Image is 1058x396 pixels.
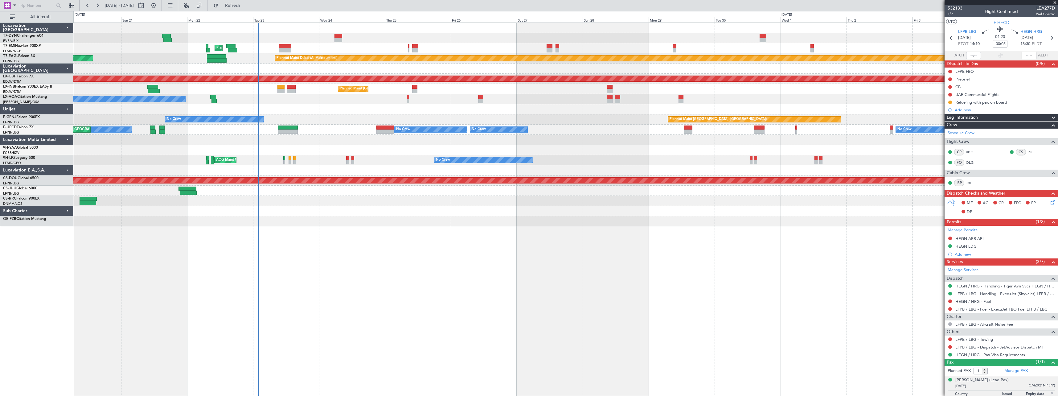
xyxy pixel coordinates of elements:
[277,54,337,63] div: Planned Maint Dubai (Al Maktoum Intl)
[3,181,19,186] a: LFPB/LBG
[3,217,16,221] span: OE-FZB
[3,191,19,196] a: LFPB/LBG
[955,337,993,342] a: LFPB / LBG - Towing
[3,75,34,78] a: LX-GBHFalcon 7X
[1020,41,1030,47] span: 18:30
[105,3,134,8] span: [DATE] - [DATE]
[947,138,970,145] span: Flight Crew
[955,107,1055,113] div: Add new
[955,291,1055,296] a: LFPB / LBG - Handling - ExecuJet (Skyvalet) LFPB / LBG
[436,155,450,165] div: No Crew
[954,179,964,186] div: ISP
[3,115,16,119] span: F-GPNJ
[3,176,39,180] a: CS-DOUGlobal 6500
[3,85,52,89] a: LX-INBFalcon 900EX EASy II
[3,146,38,150] a: 9H-YAAGlobal 5000
[3,49,21,53] a: LFMN/NCE
[3,156,35,160] a: 9H-LPZLegacy 500
[55,17,121,23] div: Sat 20
[3,217,46,221] a: OE-FZBCitation Mustang
[781,17,847,23] div: Wed 1
[946,19,957,24] button: UTC
[3,201,22,206] a: DNMM/LOS
[947,114,978,121] span: Leg Information
[1029,383,1055,388] span: C74ZX21NP (PP)
[947,328,960,336] span: Others
[955,76,970,82] div: Prebrief
[1020,35,1033,41] span: [DATE]
[3,95,47,99] a: LX-AOACitation Mustang
[3,54,18,58] span: T7-EAGL
[1049,390,1055,396] img: close
[670,115,767,124] div: Planned Maint [GEOGRAPHIC_DATA] ([GEOGRAPHIC_DATA])
[451,17,517,23] div: Fri 26
[948,368,971,374] label: Planned PAX
[3,151,19,155] a: FCBB/BZV
[3,100,39,104] a: [PERSON_NAME]/QSA
[958,35,971,41] span: [DATE]
[3,176,18,180] span: CS-DOU
[75,12,85,18] div: [DATE]
[1036,60,1045,67] span: (0/5)
[955,352,1025,357] a: HEGN / HRG - Pax Visa Requirements
[897,125,912,134] div: No Crew
[3,187,16,190] span: CS-JHH
[211,1,248,10] button: Refresh
[947,170,970,177] span: Cabin Crew
[3,161,21,165] a: LFMD/CEQ
[948,227,978,233] a: Manage Permits
[3,197,39,200] a: CS-RRCFalcon 900LX
[1014,200,1021,206] span: FFC
[3,44,41,48] a: T7-EMIHawker 900XP
[1036,258,1045,265] span: (3/7)
[955,84,961,89] div: CB
[7,12,67,22] button: All Aircraft
[955,283,1055,289] a: HEGN / HRG - Handling - Tiger Avn Svcs HEGN / HRG
[958,41,968,47] span: ETOT
[583,17,649,23] div: Sun 28
[947,190,1005,197] span: Dispatch Checks and Weather
[995,34,1005,40] span: 04:20
[966,160,980,165] a: OLG
[319,17,385,23] div: Wed 24
[948,267,978,273] a: Manage Services
[396,125,410,134] div: No Crew
[1036,11,1055,17] span: Pref Charter
[947,275,964,282] span: Dispatch
[966,52,981,59] input: --:--
[1027,149,1041,155] a: PHL
[3,95,17,99] span: LX-AOA
[340,84,437,93] div: Planned Maint [GEOGRAPHIC_DATA] ([GEOGRAPHIC_DATA])
[983,200,988,206] span: AC
[1020,29,1042,35] span: HEGN HRG
[3,39,18,43] a: EVRA/RIX
[3,89,21,94] a: EDLW/DTM
[781,12,792,18] div: [DATE]
[955,100,1007,105] div: Refueling with pax on board
[955,244,977,249] div: HEGN LDG
[847,17,912,23] div: Thu 2
[985,8,1018,15] div: Flight Confirmed
[1032,41,1042,47] span: ELDT
[3,44,15,48] span: T7-EMI
[994,19,1009,26] span: F-HECD
[3,156,15,160] span: 9H-LPZ
[472,125,486,134] div: No Crew
[3,130,19,135] a: LFPB/LBG
[947,122,957,129] span: Crew
[3,120,19,125] a: LFPB/LBG
[3,75,17,78] span: LX-GBH
[3,85,15,89] span: LX-INB
[967,200,973,206] span: MF
[970,41,980,47] span: 14:10
[955,307,1048,312] a: LFPB / LBG - Fuel - ExecuJet FBO Fuel LFPB / LBG
[3,34,17,38] span: T7-DYN
[1031,200,1036,206] span: FP
[3,197,16,200] span: CS-RRC
[955,322,1013,327] a: LFPB / LBG - Aircraft Noise Fee
[954,149,964,155] div: CP
[955,252,1055,257] div: Add new
[715,17,781,23] div: Tue 30
[955,384,966,388] span: [DATE]
[966,149,980,155] a: RBO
